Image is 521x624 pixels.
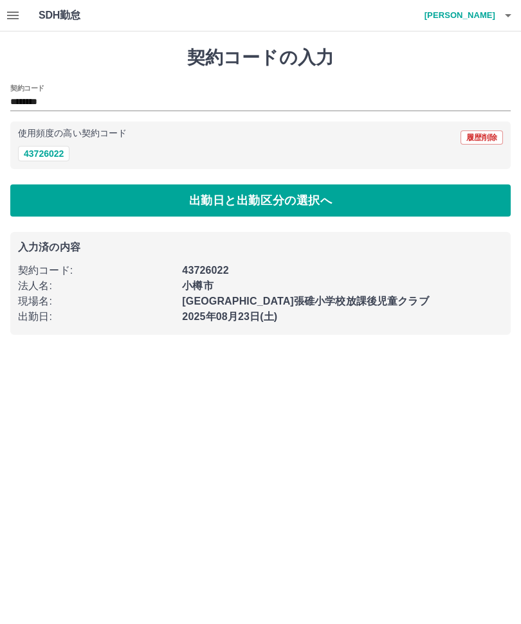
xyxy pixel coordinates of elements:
[18,278,174,294] p: 法人名 :
[10,83,44,93] h2: 契約コード
[18,309,174,325] p: 出勤日 :
[461,130,503,145] button: 履歴削除
[182,296,428,307] b: [GEOGRAPHIC_DATA]張碓小学校放課後児童クラブ
[18,242,503,253] p: 入力済の内容
[10,184,511,217] button: 出勤日と出勤区分の選択へ
[10,47,511,69] h1: 契約コードの入力
[18,263,174,278] p: 契約コード :
[18,129,127,138] p: 使用頻度の高い契約コード
[18,294,174,309] p: 現場名 :
[182,265,228,276] b: 43726022
[182,311,277,322] b: 2025年08月23日(土)
[182,280,213,291] b: 小樽市
[18,146,69,161] button: 43726022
